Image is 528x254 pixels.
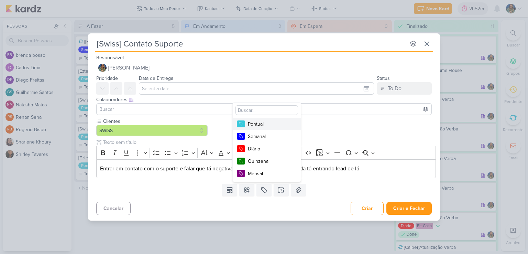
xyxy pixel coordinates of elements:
[102,118,208,125] label: Clientes
[248,120,293,128] div: Pontual
[95,38,406,50] input: Kard Sem Título
[96,125,208,136] button: SWISS
[139,75,173,81] label: Data de Entrega
[96,159,436,178] div: Editor editing area: main
[233,142,301,155] button: Diário
[248,170,293,177] div: Mensal
[96,55,124,61] label: Responsável
[100,165,432,173] p: Entrar em contato com o suporte e falar que tá negativado balneário camboriu e ainda tá entrando ...
[235,105,298,115] input: Buscar...
[96,146,436,159] div: Editor toolbar
[98,105,430,113] input: Buscar
[388,84,401,93] div: To Do
[386,202,432,215] button: Criar e Fechar
[233,118,301,130] button: Pontual
[248,145,293,152] div: Diário
[102,139,436,146] input: Texto sem título
[377,82,432,95] button: To Do
[233,155,301,167] button: Quinzenal
[139,82,374,95] input: Select a date
[233,167,301,180] button: Mensal
[233,130,301,142] button: Semanal
[248,158,293,165] div: Quinzenal
[351,202,384,215] button: Criar
[98,64,107,72] img: Isabella Gutierres
[96,75,118,81] label: Prioridade
[96,202,131,215] button: Cancelar
[248,133,293,140] div: Semanal
[377,75,390,81] label: Status
[96,96,432,103] div: Colaboradores
[96,62,432,74] button: [PERSON_NAME]
[108,64,150,72] span: [PERSON_NAME]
